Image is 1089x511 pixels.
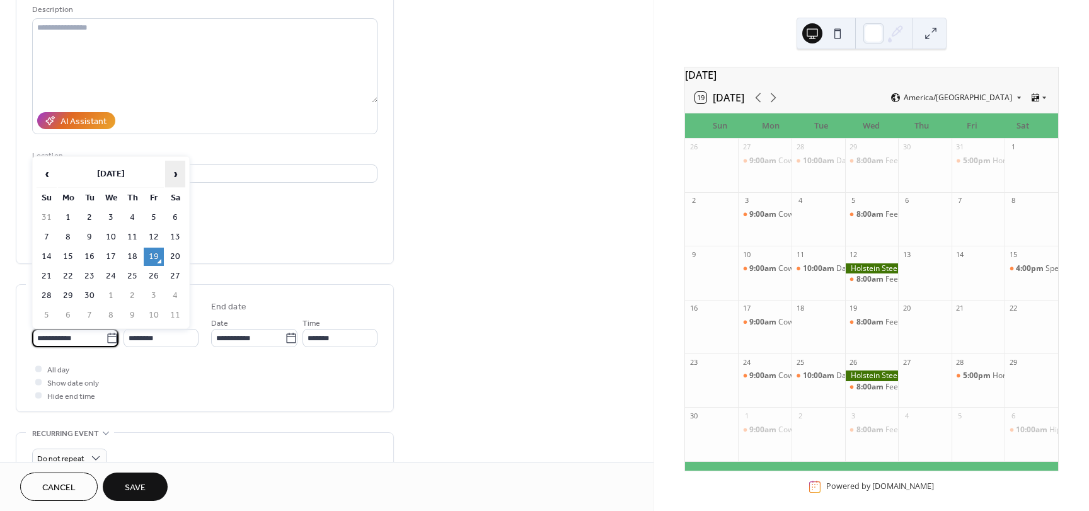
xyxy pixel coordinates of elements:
div: Cow & Bull [738,370,792,381]
div: 29 [849,142,858,152]
td: 12 [144,228,164,246]
td: 7 [79,306,100,324]
td: 6 [58,306,78,324]
div: 28 [955,357,965,367]
div: 24 [742,357,751,367]
div: Cow & Bull [738,425,792,435]
span: 8:00am [856,209,885,220]
span: 8:00am [856,156,885,166]
button: 19[DATE] [691,89,749,106]
span: ‹ [37,161,56,187]
span: 9:00am [749,209,778,220]
td: 4 [165,287,185,305]
td: 26 [144,267,164,285]
div: 3 [849,411,858,420]
div: Cow & Bull [778,263,816,274]
span: Cancel [42,481,76,495]
div: Feeder Sale [845,156,899,166]
div: 19 [849,304,858,313]
span: 8:00am [856,274,885,285]
div: [DATE] [685,67,1058,83]
div: Dairy Sale [792,370,845,381]
div: Horse Sale [993,156,1031,166]
th: Mo [58,189,78,207]
th: [DATE] [58,161,164,188]
div: 18 [795,304,805,313]
td: 13 [165,228,185,246]
div: 9 [689,250,698,259]
div: Feeder Sale [885,209,927,220]
th: Tu [79,189,100,207]
span: 10:00am [1016,425,1049,435]
span: 9:00am [749,370,778,381]
span: Hide end time [47,390,95,403]
div: Wed [846,113,897,139]
span: Show date only [47,377,99,390]
div: 31 [955,142,965,152]
span: Save [125,481,146,495]
div: Feeder Sale [845,425,899,435]
div: 16 [689,304,698,313]
td: 10 [101,228,121,246]
div: 2 [795,411,805,420]
div: Dairy Sale [836,370,872,381]
td: 1 [101,287,121,305]
div: Feeder Sale [885,156,927,166]
div: Feeder Sale [885,425,927,435]
div: Thu [897,113,947,139]
div: Feeder Sale [845,382,899,393]
button: AI Assistant [37,112,115,129]
div: Sun [695,113,746,139]
button: Save [103,473,168,501]
td: 5 [144,209,164,227]
div: 4 [902,411,911,420]
div: End date [211,301,246,314]
div: 8 [1008,196,1018,205]
td: 31 [37,209,57,227]
div: Feeder Sale [845,317,899,328]
td: 14 [37,248,57,266]
div: Dairy Sale [836,156,872,166]
td: 11 [165,306,185,324]
div: 5 [849,196,858,205]
div: Holstein Steer Special [845,263,899,274]
span: 10:00am [803,263,836,274]
td: 16 [79,248,100,266]
div: 1 [1008,142,1018,152]
div: Fri [947,113,998,139]
div: Dairy Sale [836,263,872,274]
div: Dairy Sale [792,263,845,274]
td: 29 [58,287,78,305]
a: Cancel [20,473,98,501]
div: Cow & Bull [738,263,792,274]
span: All day [47,364,69,377]
td: 6 [165,209,185,227]
th: Su [37,189,57,207]
td: 10 [144,306,164,324]
span: Do not repeat [37,452,84,466]
div: 6 [1008,411,1018,420]
td: 24 [101,267,121,285]
td: 17 [101,248,121,266]
span: 9:00am [749,317,778,328]
span: 9:00am [749,425,778,435]
div: 21 [955,304,965,313]
div: 26 [689,142,698,152]
td: 21 [37,267,57,285]
td: 25 [122,267,142,285]
td: 2 [122,287,142,305]
span: Time [302,317,320,330]
div: 29 [1008,357,1018,367]
th: We [101,189,121,207]
div: Powered by [826,481,934,492]
div: 1 [742,411,751,420]
td: 8 [58,228,78,246]
th: Fr [144,189,164,207]
span: America/[GEOGRAPHIC_DATA] [904,94,1012,101]
div: Cow & Bull [738,156,792,166]
td: 11 [122,228,142,246]
td: 3 [144,287,164,305]
td: 23 [79,267,100,285]
td: 1 [58,209,78,227]
a: [DOMAIN_NAME] [872,481,934,492]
